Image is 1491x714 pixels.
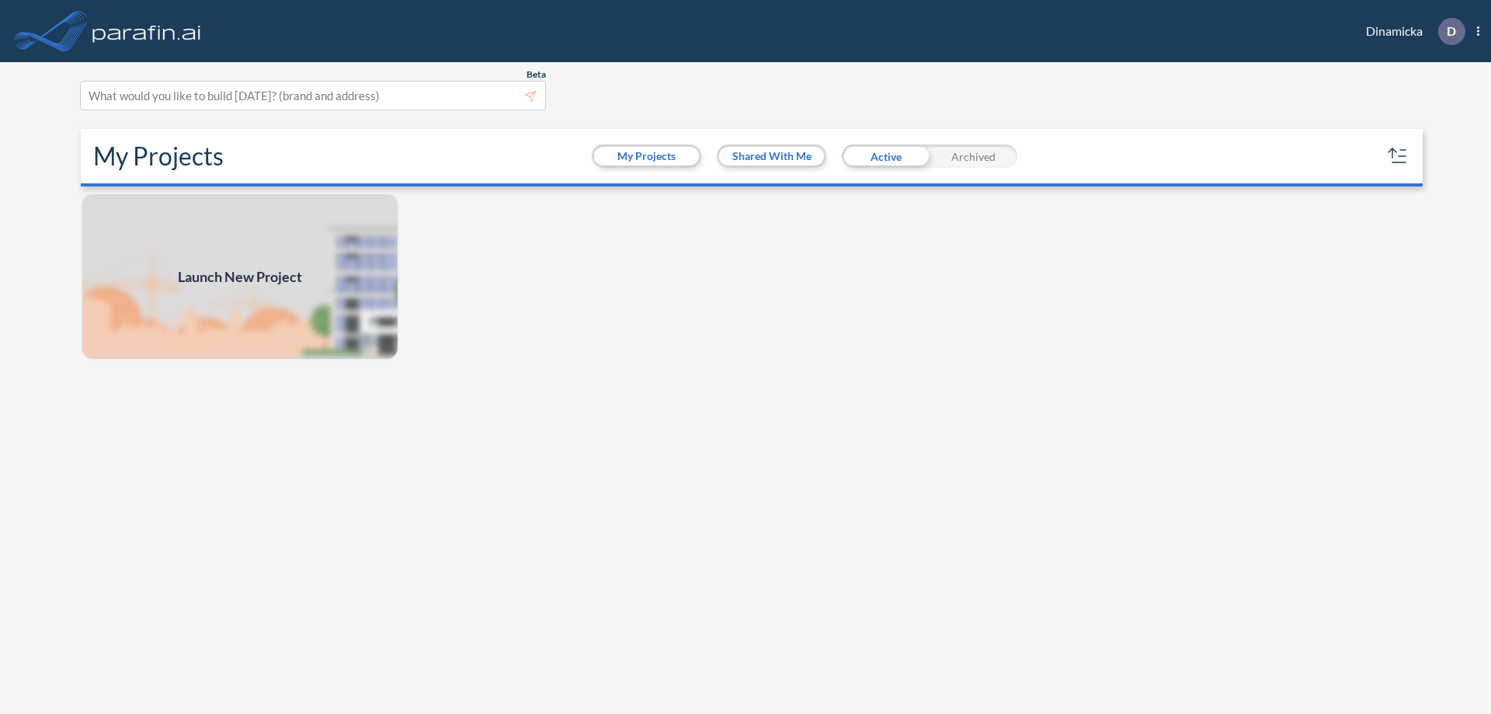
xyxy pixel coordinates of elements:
[719,147,824,165] button: Shared With Me
[527,68,546,81] span: Beta
[594,147,699,165] button: My Projects
[81,193,399,360] a: Launch New Project
[81,193,399,360] img: add
[930,145,1017,168] div: Archived
[178,266,302,287] span: Launch New Project
[93,141,224,171] h2: My Projects
[1447,24,1456,38] p: D
[1343,18,1479,45] div: Dinamicka
[1385,144,1410,169] button: sort
[842,145,930,168] div: Active
[89,16,204,47] img: logo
